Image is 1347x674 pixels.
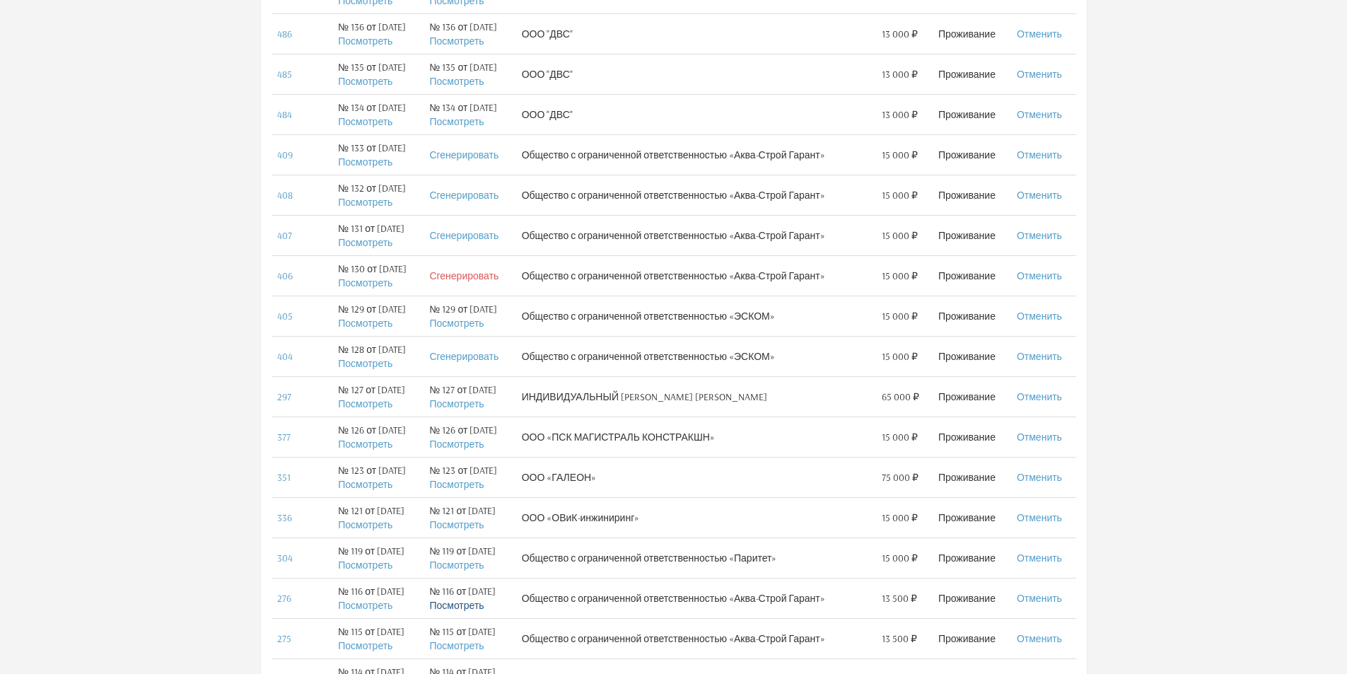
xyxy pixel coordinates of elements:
td: Проживание [933,54,1011,94]
td: Общество с ограниченной ответственностью «Аква-Строй Гарант» [516,578,876,618]
td: Проживание [933,538,1011,578]
span: 13 000 ₽ [882,27,918,41]
a: 406 [277,269,293,282]
a: Отменить [1017,68,1062,81]
a: Сгенерировать [429,269,498,282]
td: Общество с ограниченной ответственностью «Аква-Строй Гарант» [516,618,876,658]
span: 13 500 ₽ [882,591,917,605]
td: Общество с ограниченной ответственностью «Аква-Строй Гарант» [516,134,876,175]
a: Посмотреть [338,438,392,451]
td: ООО «ПСК МАГИСТРАЛЬ КОНСТРАКШН» [516,417,876,457]
a: Посмотреть [338,277,392,289]
td: Проживание [933,175,1011,215]
a: Сгенерировать [429,229,498,242]
span: 15 000 ₽ [882,188,918,202]
td: № 121 от [DATE] [332,497,424,538]
a: 405 [277,310,293,323]
a: 297 [277,390,291,403]
td: № 134 от [DATE] [424,94,515,134]
td: ООО «ОВиК-инжиниринг» [516,497,876,538]
td: Общество с ограниченной ответственностью «ЭСКОМ» [516,336,876,376]
a: Посмотреть [338,115,392,128]
td: Проживание [933,457,1011,497]
a: 485 [277,68,292,81]
td: № 116 от [DATE] [424,578,515,618]
td: Общество с ограниченной ответственностью «Паритет» [516,538,876,578]
a: Отменить [1017,431,1062,443]
span: 15 000 ₽ [882,511,918,525]
a: Посмотреть [429,559,484,571]
td: Общество с ограниченной ответственностью «ЭСКОМ» [516,296,876,336]
td: № 115 от [DATE] [424,618,515,658]
a: 304 [277,552,293,564]
a: Отменить [1017,632,1062,645]
a: Посмотреть [338,559,392,571]
a: Сгенерировать [429,149,498,161]
a: Сгенерировать [429,189,498,202]
td: № 136 от [DATE] [424,13,515,54]
a: 486 [277,28,292,40]
a: 351 [277,471,291,484]
td: Общество с ограниченной ответственностью «Аква-Строй Гарант» [516,175,876,215]
td: Проживание [933,376,1011,417]
td: ООО "ДВС" [516,13,876,54]
td: Проживание [933,13,1011,54]
a: 408 [277,189,293,202]
span: 75 000 ₽ [882,470,919,484]
td: Проживание [933,417,1011,457]
a: Отменить [1017,28,1062,40]
td: № 116 от [DATE] [332,578,424,618]
a: Посмотреть [429,115,484,128]
td: № 126 от [DATE] [332,417,424,457]
td: Проживание [933,618,1011,658]
td: № 127 от [DATE] [332,376,424,417]
td: Общество с ограниченной ответственностью «Аква-Строй Гарант» [516,215,876,255]
td: № 119 от [DATE] [332,538,424,578]
td: № 132 от [DATE] [332,175,424,215]
a: Посмотреть [429,397,484,410]
a: Отменить [1017,108,1062,121]
a: 409 [277,149,293,161]
span: 15 000 ₽ [882,228,918,243]
a: 404 [277,350,293,363]
span: 65 000 ₽ [882,390,919,404]
span: 15 000 ₽ [882,148,918,162]
td: № 130 от [DATE] [332,255,424,296]
td: Проживание [933,94,1011,134]
td: № 127 от [DATE] [424,376,515,417]
a: Посмотреть [338,75,392,88]
a: Посмотреть [338,397,392,410]
a: Посмотреть [338,35,392,47]
a: Посмотреть [429,639,484,652]
a: Отменить [1017,310,1062,323]
td: № 123 от [DATE] [332,457,424,497]
td: № 119 от [DATE] [424,538,515,578]
td: № 126 от [DATE] [424,417,515,457]
td: Проживание [933,215,1011,255]
td: Проживание [933,296,1011,336]
a: Отменить [1017,592,1062,605]
a: Посмотреть [338,317,392,330]
a: Отменить [1017,552,1062,564]
td: № 129 от [DATE] [424,296,515,336]
a: Посмотреть [429,317,484,330]
a: Отменить [1017,511,1062,524]
td: Проживание [933,336,1011,376]
td: Проживание [933,578,1011,618]
a: Отменить [1017,471,1062,484]
td: Проживание [933,497,1011,538]
a: Посмотреть [429,599,484,612]
a: Посмотреть [429,75,484,88]
td: № 123 от [DATE] [424,457,515,497]
a: Отменить [1017,229,1062,242]
a: Отменить [1017,390,1062,403]
a: 484 [277,108,292,121]
a: Сгенерировать [429,350,498,363]
a: 377 [277,431,291,443]
a: Посмотреть [338,357,392,370]
td: № 136 от [DATE] [332,13,424,54]
a: Посмотреть [429,438,484,451]
td: № 134 от [DATE] [332,94,424,134]
a: Посмотреть [338,196,392,209]
span: 13 000 ₽ [882,108,918,122]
